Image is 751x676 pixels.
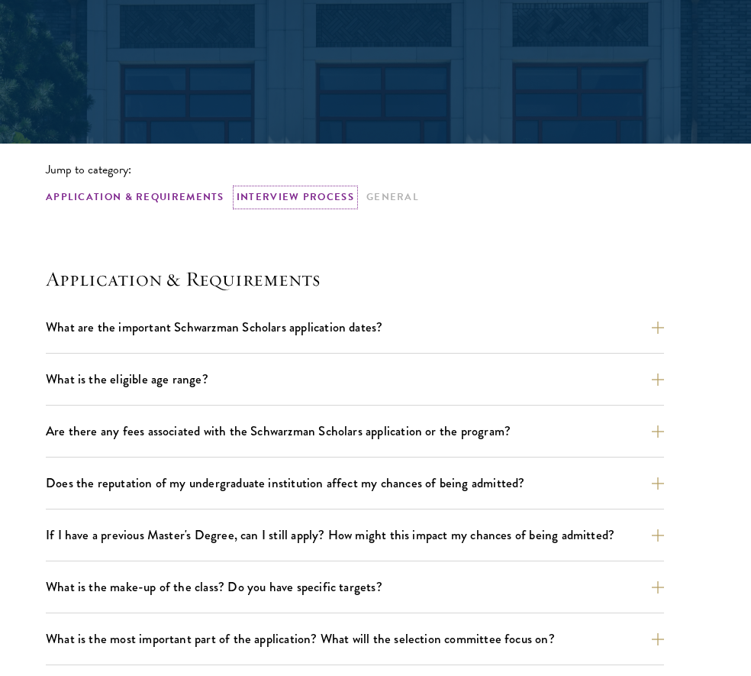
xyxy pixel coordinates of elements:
[46,470,664,496] button: Does the reputation of my undergraduate institution affect my chances of being admitted?
[46,366,664,393] button: What is the eligible age range?
[46,267,705,291] h4: Application & Requirements
[46,314,664,341] button: What are the important Schwarzman Scholars application dates?
[46,418,664,445] button: Are there any fees associated with the Schwarzman Scholars application or the program?
[366,189,419,205] a: General
[46,626,664,652] button: What is the most important part of the application? What will the selection committee focus on?
[46,522,664,548] button: If I have a previous Master's Degree, can I still apply? How might this impact my chances of bein...
[237,189,354,205] a: Interview Process
[46,189,224,205] a: Application & Requirements
[46,574,664,600] button: What is the make-up of the class? Do you have specific targets?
